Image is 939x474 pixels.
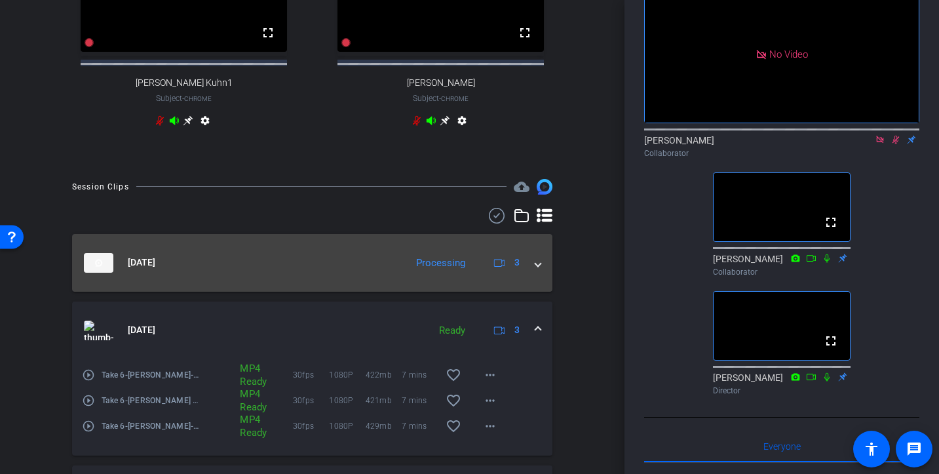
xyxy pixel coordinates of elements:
[82,368,95,382] mat-icon: play_circle_outline
[514,256,520,269] span: 3
[446,393,461,408] mat-icon: favorite_border
[439,94,441,103] span: -
[260,25,276,41] mat-icon: fullscreen
[402,368,438,382] span: 7 mins
[713,266,851,278] div: Collaborator
[402,394,438,407] span: 7 mins
[713,252,851,278] div: [PERSON_NAME]
[517,25,533,41] mat-icon: fullscreen
[182,94,184,103] span: -
[413,92,469,104] span: Subject
[136,77,233,89] span: [PERSON_NAME] Kuhn1
[763,442,801,451] span: Everyone
[864,441,879,457] mat-icon: accessibility
[514,179,529,195] span: Destinations for your clips
[407,77,475,89] span: [PERSON_NAME]
[482,367,498,383] mat-icon: more_horiz
[769,48,808,60] span: No Video
[197,115,213,131] mat-icon: settings
[329,394,365,407] span: 1080P
[184,95,212,102] span: Chrome
[72,180,129,193] div: Session Clips
[366,394,402,407] span: 421mb
[446,367,461,383] mat-icon: favorite_border
[644,134,919,159] div: [PERSON_NAME]
[102,420,202,433] span: Take 6-[PERSON_NAME]-2025-10-15-14-14-47-626-0
[446,418,461,434] mat-icon: favorite_border
[713,385,851,397] div: Director
[432,323,472,338] div: Ready
[102,368,202,382] span: Take 6-[PERSON_NAME]-2025-10-15-14-14-47-626-2
[233,362,261,388] div: MP4 Ready
[128,323,155,337] span: [DATE]
[823,333,839,349] mat-icon: fullscreen
[514,323,520,337] span: 3
[823,214,839,230] mat-icon: fullscreen
[410,256,472,271] div: Processing
[644,148,919,159] div: Collaborator
[514,179,529,195] mat-icon: cloud_upload
[156,92,212,104] span: Subject
[329,368,365,382] span: 1080P
[72,234,552,292] mat-expansion-panel-header: thumb-nail[DATE]Processing3
[72,302,552,359] mat-expansion-panel-header: thumb-nail[DATE]Ready3
[366,368,402,382] span: 422mb
[128,256,155,269] span: [DATE]
[293,420,329,433] span: 30fps
[906,441,922,457] mat-icon: message
[293,394,329,407] span: 30fps
[293,368,329,382] span: 30fps
[233,387,261,414] div: MP4 Ready
[329,420,365,433] span: 1080P
[84,253,113,273] img: thumb-nail
[366,420,402,433] span: 429mb
[402,420,438,433] span: 7 mins
[233,413,261,439] div: MP4 Ready
[441,95,469,102] span: Chrome
[454,115,470,131] mat-icon: settings
[102,394,202,407] span: Take 6-[PERSON_NAME] Kuhn1-2025-10-15-14-14-47-626-1
[482,393,498,408] mat-icon: more_horiz
[72,359,552,456] div: thumb-nail[DATE]Ready3
[82,420,95,433] mat-icon: play_circle_outline
[84,321,113,340] img: thumb-nail
[537,179,552,195] img: Session clips
[713,371,851,397] div: [PERSON_NAME]
[482,418,498,434] mat-icon: more_horiz
[82,394,95,407] mat-icon: play_circle_outline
